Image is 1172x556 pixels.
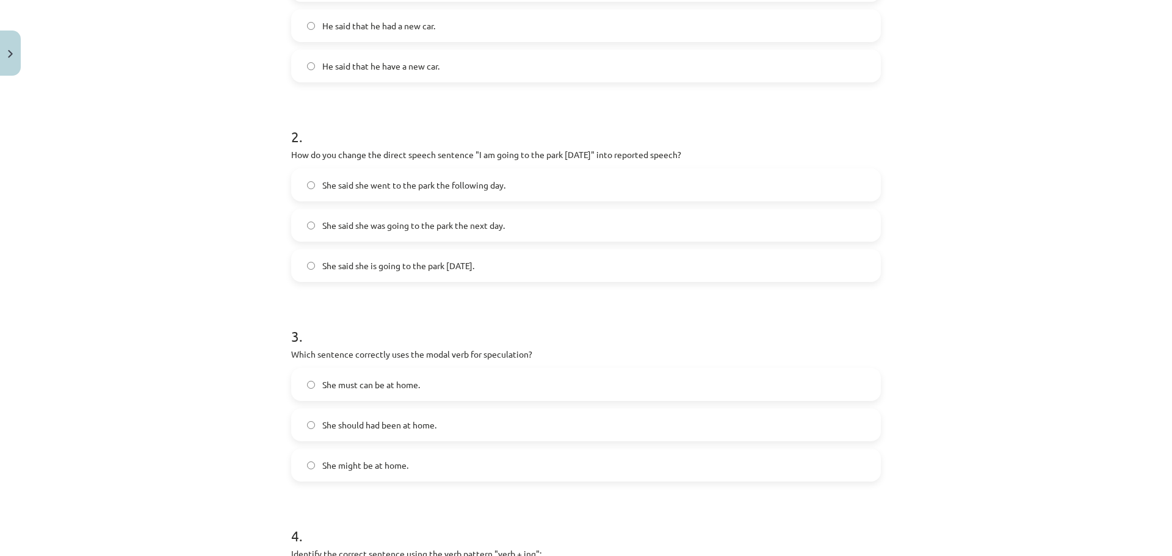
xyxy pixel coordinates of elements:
[322,60,440,73] span: He said that he have a new car.
[307,381,315,389] input: She must can be at home.
[307,22,315,30] input: He said that he had a new car.
[291,148,881,161] p: How do you change the direct speech sentence "I am going to the park [DATE]" into reported speech?
[291,348,881,361] p: Which sentence correctly uses the modal verb for speculation?
[322,179,505,192] span: She said she went to the park the following day.
[8,50,13,58] img: icon-close-lesson-0947bae3869378f0d4975bcd49f059093ad1ed9edebbc8119c70593378902aed.svg
[291,506,881,544] h1: 4 .
[322,20,435,32] span: He said that he had a new car.
[322,259,474,272] span: She said she is going to the park [DATE].
[307,262,315,270] input: She said she is going to the park [DATE].
[307,461,315,469] input: She might be at home.
[322,219,505,232] span: She said she was going to the park the next day.
[322,378,420,391] span: She must can be at home.
[307,421,315,429] input: She should had been at home.
[307,181,315,189] input: She said she went to the park the following day.
[322,419,436,431] span: She should had been at home.
[291,306,881,344] h1: 3 .
[307,62,315,70] input: He said that he have a new car.
[291,107,881,145] h1: 2 .
[307,222,315,229] input: She said she was going to the park the next day.
[322,459,408,472] span: She might be at home.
